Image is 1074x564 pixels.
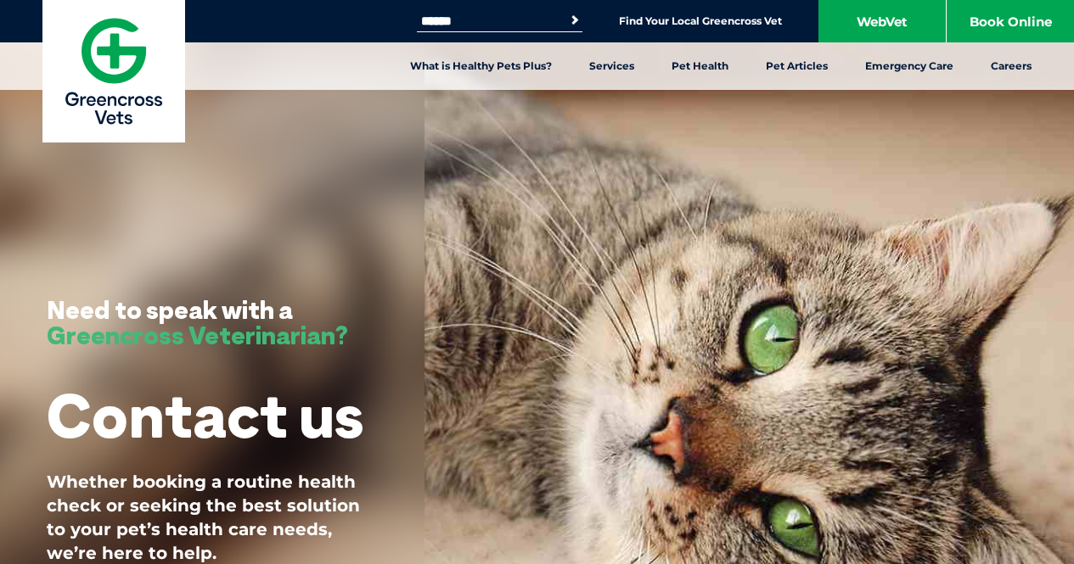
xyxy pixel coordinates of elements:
a: Pet Health [653,42,747,90]
a: Services [571,42,653,90]
a: What is Healthy Pets Plus? [391,42,571,90]
a: Pet Articles [747,42,846,90]
span: Greencross Veterinarian? [47,319,348,351]
h3: Need to speak with a [47,297,348,348]
h1: Contact us [47,382,363,449]
a: Emergency Care [846,42,972,90]
button: Search [566,12,583,29]
a: Find Your Local Greencross Vet [619,14,782,28]
a: Careers [972,42,1050,90]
